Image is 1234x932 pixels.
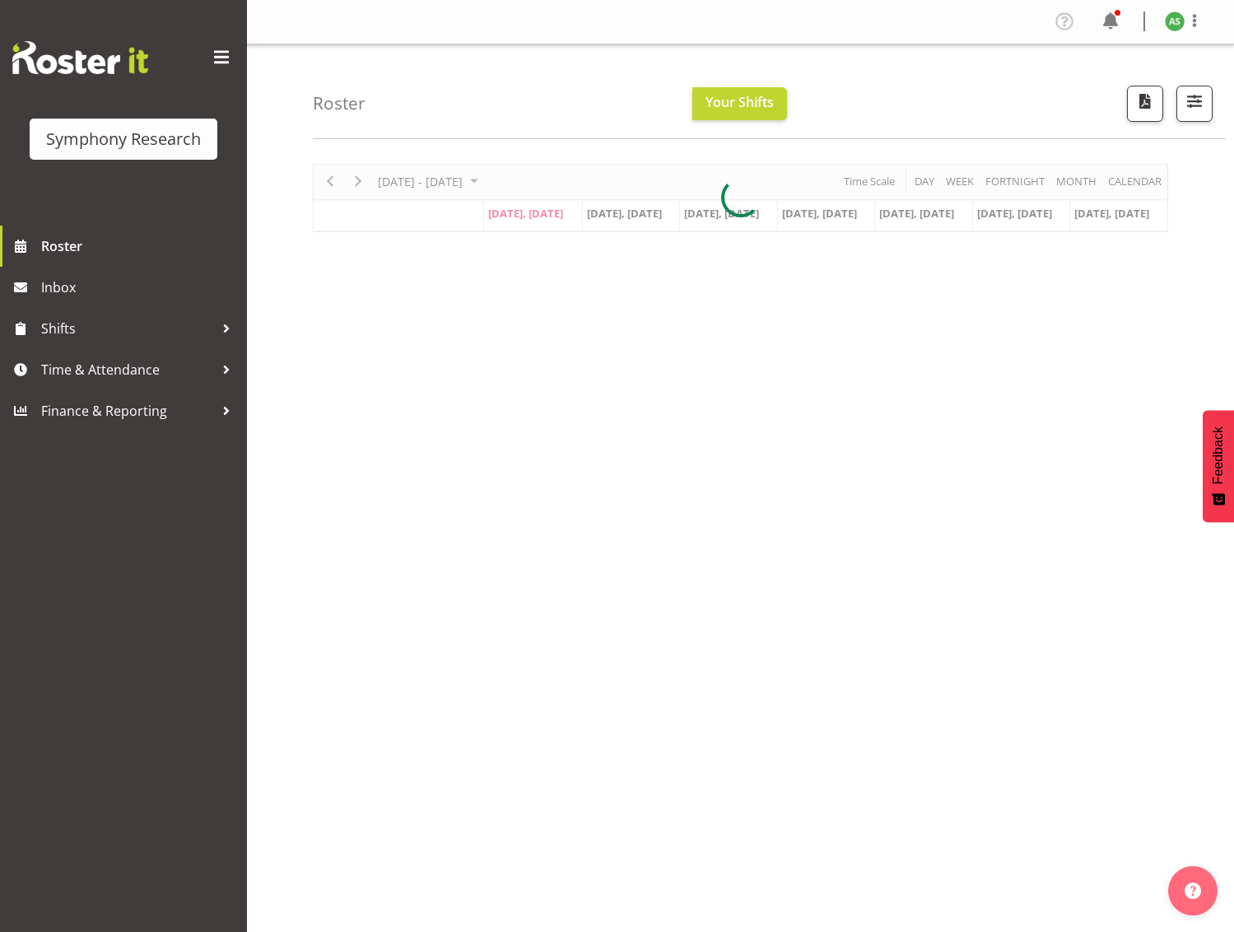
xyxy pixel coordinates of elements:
[1165,12,1185,31] img: ange-steiger11422.jpg
[41,316,214,341] span: Shifts
[1211,426,1226,484] span: Feedback
[41,234,239,259] span: Roster
[705,93,774,111] span: Your Shifts
[1185,883,1201,899] img: help-xxl-2.png
[1203,410,1234,522] button: Feedback - Show survey
[12,41,148,74] img: Rosterit website logo
[46,127,201,151] div: Symphony Research
[313,94,366,113] h4: Roster
[41,275,239,300] span: Inbox
[1127,86,1163,122] button: Download a PDF of the roster according to the set date range.
[41,398,214,423] span: Finance & Reporting
[692,87,787,120] button: Your Shifts
[41,357,214,382] span: Time & Attendance
[1176,86,1213,122] button: Filter Shifts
